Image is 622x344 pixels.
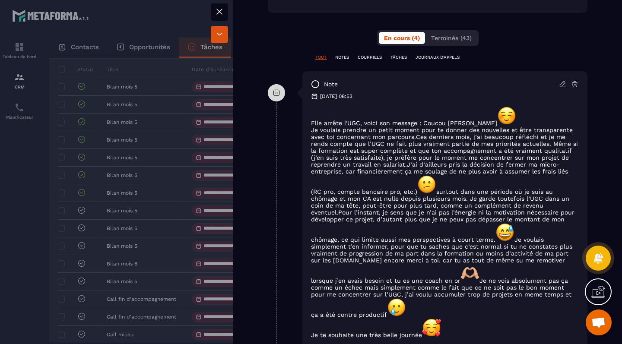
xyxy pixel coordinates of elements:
[324,80,338,88] p: note
[320,93,352,100] p: [DATE] 08:53
[358,54,382,60] p: COURRIELS
[311,106,579,126] p: Elle arrête l'UGC, voici son message : Coucou [PERSON_NAME]
[426,32,477,44] button: Terminés (43)
[495,223,514,242] img: :sueur_et_sourire:
[379,32,425,44] button: En cours (4)
[384,35,420,41] span: En cours (4)
[311,318,579,338] p: Je te souhaite une très belle journée
[416,54,460,60] p: JOURNAUX D'APPELS
[390,54,407,60] p: TÂCHES
[460,264,479,283] img: :mains_cœur::couleur-de-peau-3:
[422,318,441,337] img: :visage_souriant_3_coeurs:
[417,175,436,194] img: :perplexe:
[311,126,579,318] p: Je voulais prendre un petit moment pour te donner des nouvelles et être transparente avec toi con...
[586,309,612,335] div: Ouvrir le chat
[335,54,349,60] p: NOTES
[315,54,327,60] p: TOUT
[387,298,406,317] img: :visage_souriant_avec_une_larme:
[497,106,516,125] img: :détendu:
[431,35,472,41] span: Terminés (43)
